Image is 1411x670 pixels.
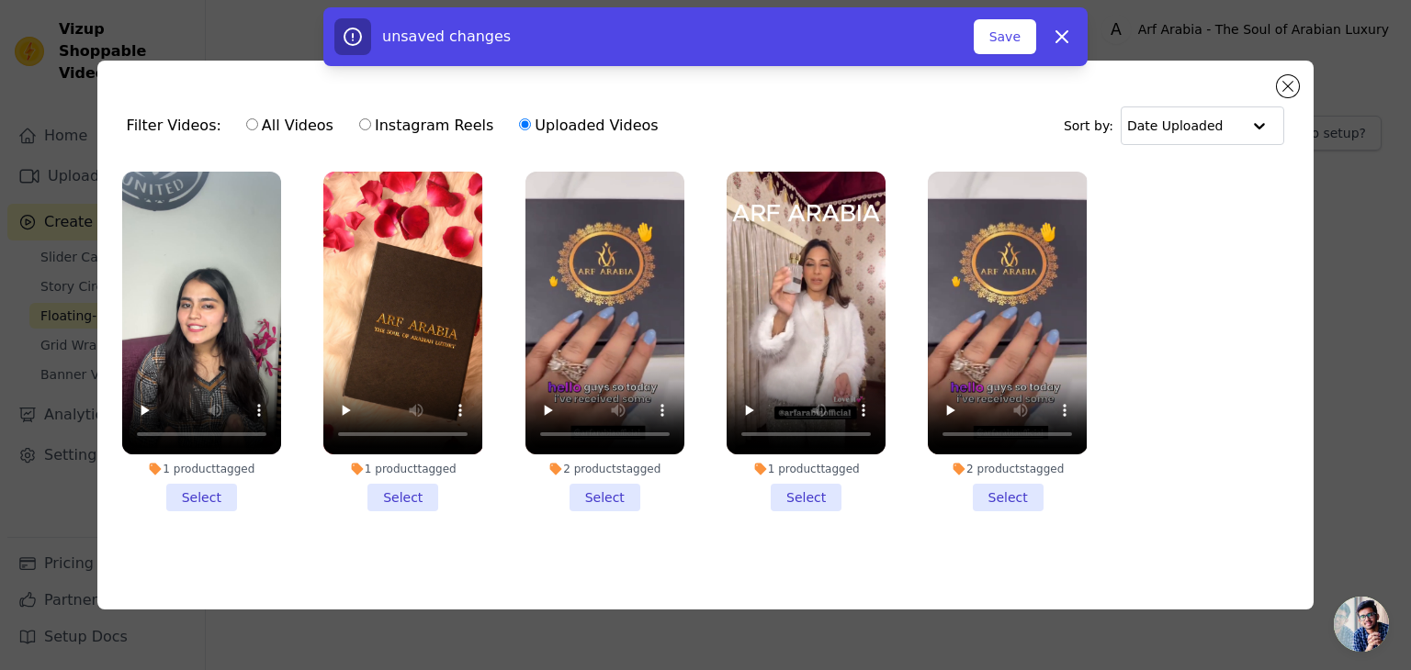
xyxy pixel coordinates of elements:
[1334,597,1389,652] div: Open chat
[382,28,511,45] span: unsaved changes
[974,19,1036,54] button: Save
[245,114,334,138] label: All Videos
[1277,75,1299,97] button: Close modal
[525,462,684,476] div: 2 products tagged
[928,462,1087,476] div: 2 products tagged
[323,462,482,476] div: 1 product tagged
[122,462,281,476] div: 1 product tagged
[1064,106,1285,145] div: Sort by:
[358,114,494,138] label: Instagram Reels
[727,462,886,476] div: 1 product tagged
[518,114,659,138] label: Uploaded Videos
[127,105,669,147] div: Filter Videos:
